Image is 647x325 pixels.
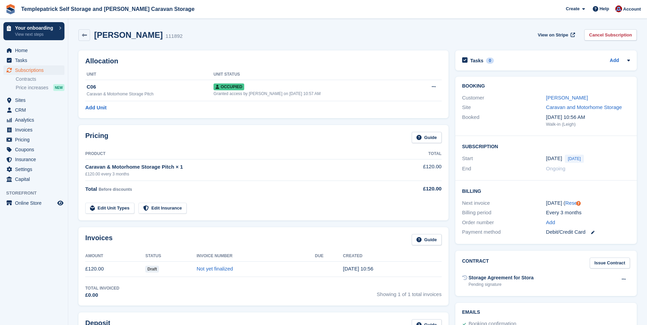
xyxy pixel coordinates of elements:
span: Ongoing [546,166,565,171]
a: View on Stripe [535,29,576,41]
a: Reset [565,200,578,206]
a: menu [3,65,64,75]
div: Tooltip anchor [575,200,582,206]
a: Caravan and Motorhome Storage [546,104,622,110]
div: Debit/Credit Card [546,228,630,236]
time: 2025-10-02 00:00:00 UTC [546,155,562,162]
h2: Pricing [85,132,108,143]
span: Settings [15,165,56,174]
div: Customer [462,94,546,102]
span: Occupied [214,83,244,90]
span: CRM [15,105,56,115]
h2: Booking [462,83,630,89]
span: Before discounts [99,187,132,192]
a: Not yet finalized [196,266,233,272]
a: Contracts [16,76,64,82]
h2: Contract [462,258,489,269]
a: Edit Unit Types [85,203,134,214]
div: End [462,165,546,173]
span: Capital [15,174,56,184]
th: Amount [85,251,145,262]
span: Showing 1 of 1 total invoices [377,285,442,299]
div: Every 3 months [546,209,630,217]
h2: Allocation [85,57,442,65]
th: Invoice Number [196,251,315,262]
h2: Emails [462,310,630,315]
div: [DATE] 10:56 AM [546,113,630,121]
th: Status [145,251,196,262]
a: menu [3,95,64,105]
div: Caravan & Motorhome Storage Pitch × 1 [85,163,386,171]
th: Unit [85,69,214,80]
span: Pricing [15,135,56,144]
a: Add [546,219,555,227]
a: menu [3,46,64,55]
th: Due [315,251,343,262]
td: £120.00 [85,261,145,277]
a: menu [3,56,64,65]
a: menu [3,198,64,208]
h2: [PERSON_NAME] [94,30,163,40]
div: £0.00 [85,291,119,299]
img: stora-icon-8386f47178a22dfd0bd8f6a31ec36ba5ce8667c1dd55bd0f319d3a0aa187defe.svg [5,4,16,14]
div: Granted access by [PERSON_NAME] on [DATE] 10:57 AM [214,91,415,97]
div: Total Invoiced [85,285,119,291]
span: Home [15,46,56,55]
h2: Tasks [470,58,484,64]
a: Templepatrick Self Storage and [PERSON_NAME] Caravan Storage [18,3,197,15]
span: Tasks [15,56,56,65]
div: Site [462,104,546,111]
a: menu [3,165,64,174]
div: Walk-in (Leigh) [546,121,630,128]
h2: Billing [462,187,630,194]
span: Online Store [15,198,56,208]
a: Your onboarding View next steps [3,22,64,40]
div: [DATE] ( ) [546,199,630,207]
a: Price increases NEW [16,84,64,91]
div: Start [462,155,546,163]
a: Issue Contract [590,258,630,269]
div: Next invoice [462,199,546,207]
td: £120.00 [386,159,441,181]
a: Edit Insurance [138,203,187,214]
div: Caravan & Motorhome Storage Pitch [87,91,214,97]
a: Add [610,57,619,65]
span: Coupons [15,145,56,154]
span: Help [600,5,609,12]
span: Analytics [15,115,56,125]
a: menu [3,105,64,115]
a: [PERSON_NAME] [546,95,588,100]
p: Your onboarding [15,26,56,30]
div: Payment method [462,228,546,236]
div: 111892 [165,32,182,40]
span: Price increases [16,84,48,91]
a: Guide [412,234,442,245]
h2: Invoices [85,234,113,245]
a: Guide [412,132,442,143]
th: Unit Status [214,69,415,80]
a: menu [3,174,64,184]
span: Invoices [15,125,56,135]
div: £120.00 every 3 months [85,171,386,177]
div: Billing period [462,209,546,217]
a: Add Unit [85,104,106,112]
span: Account [623,6,641,13]
div: NEW [53,84,64,91]
th: Total [386,149,441,159]
span: Subscriptions [15,65,56,75]
div: Booked [462,113,546,128]
img: Leigh [615,5,622,12]
a: menu [3,145,64,154]
a: menu [3,125,64,135]
time: 2025-10-02 09:56:17 UTC [343,266,373,272]
a: Preview store [56,199,64,207]
a: menu [3,135,64,144]
span: [DATE] [565,155,584,163]
a: menu [3,115,64,125]
div: Storage Agreement for Stora [469,274,534,281]
span: Sites [15,95,56,105]
span: Draft [145,266,159,273]
th: Created [343,251,442,262]
div: C06 [87,83,214,91]
span: View on Stripe [538,32,568,38]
